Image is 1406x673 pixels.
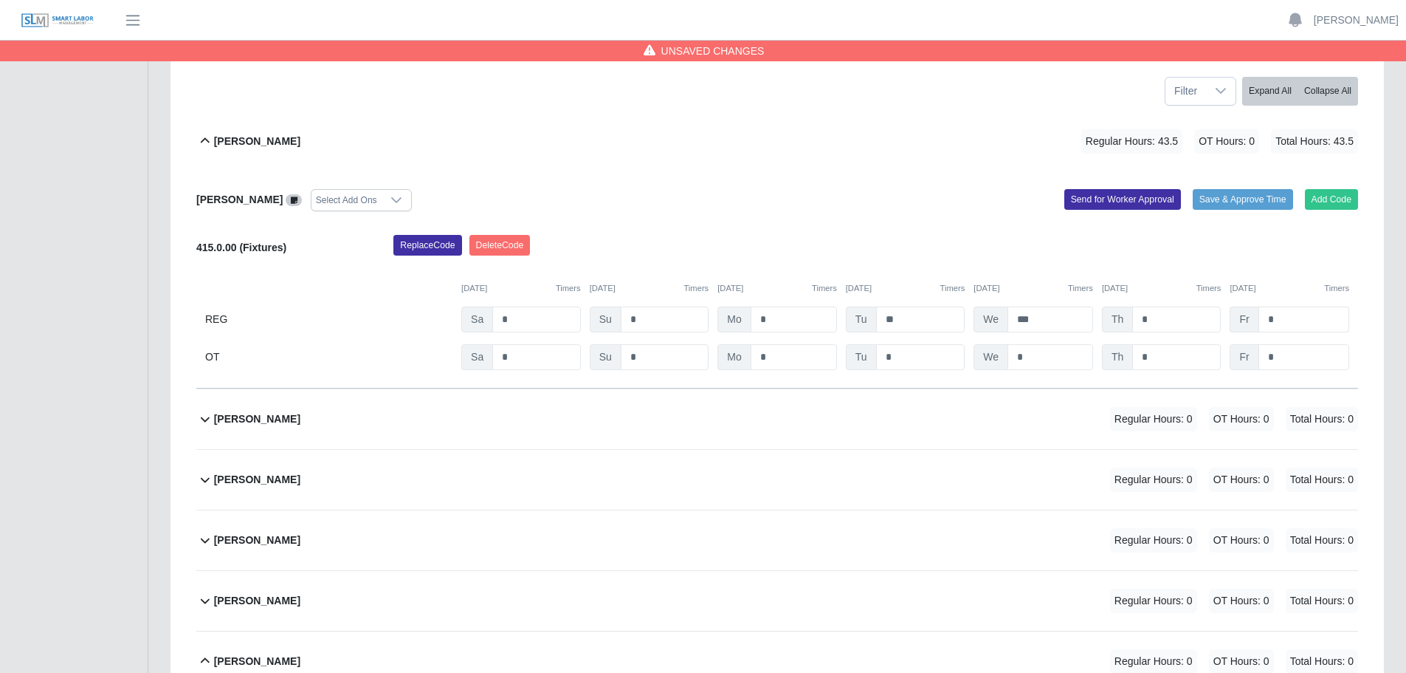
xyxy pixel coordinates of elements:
div: [DATE] [973,282,1093,295]
button: Timers [812,282,837,295]
a: [PERSON_NAME] [1314,13,1399,28]
span: Sa [461,344,493,370]
button: [PERSON_NAME] Regular Hours: 0 OT Hours: 0 Total Hours: 0 [196,571,1358,631]
span: Regular Hours: 0 [1110,468,1197,492]
div: [DATE] [590,282,709,295]
span: OT Hours: 0 [1209,407,1274,431]
b: [PERSON_NAME] [214,134,300,149]
span: We [973,344,1008,370]
span: Total Hours: 43.5 [1271,129,1358,154]
div: Select Add Ons [311,190,382,211]
span: Fr [1230,307,1258,332]
div: [DATE] [1230,282,1349,295]
button: [PERSON_NAME] Regular Hours: 43.5 OT Hours: 0 Total Hours: 43.5 [196,112,1358,171]
span: Unsaved Changes [661,44,765,58]
div: OT [205,344,452,370]
span: We [973,307,1008,332]
button: Add Code [1305,189,1359,210]
img: SLM Logo [21,13,94,29]
span: Mo [717,307,751,332]
button: Send for Worker Approval [1064,189,1181,210]
span: OT Hours: 0 [1209,589,1274,613]
span: Total Hours: 0 [1286,468,1358,492]
button: [PERSON_NAME] Regular Hours: 0 OT Hours: 0 Total Hours: 0 [196,450,1358,510]
button: [PERSON_NAME] Regular Hours: 0 OT Hours: 0 Total Hours: 0 [196,389,1358,449]
b: 415.0.00 (Fixtures) [196,242,286,253]
span: Total Hours: 0 [1286,589,1358,613]
div: bulk actions [1242,77,1358,106]
span: OT Hours: 0 [1209,528,1274,553]
button: Timers [940,282,965,295]
b: [PERSON_NAME] [214,472,300,488]
button: Timers [683,282,709,295]
span: Su [590,307,621,332]
span: Tu [846,344,877,370]
button: DeleteCode [469,235,531,256]
span: Total Hours: 0 [1286,407,1358,431]
span: Total Hours: 0 [1286,528,1358,553]
button: Timers [1196,282,1221,295]
div: [DATE] [717,282,837,295]
button: Timers [556,282,581,295]
div: REG [205,307,452,332]
button: Timers [1324,282,1349,295]
b: [PERSON_NAME] [214,533,300,548]
button: Expand All [1242,77,1298,106]
span: Tu [846,307,877,332]
span: Regular Hours: 0 [1110,407,1197,431]
a: View/Edit Notes [286,194,302,205]
button: Collapse All [1298,77,1358,106]
b: [PERSON_NAME] [214,654,300,669]
b: [PERSON_NAME] [214,411,300,427]
span: Sa [461,307,493,332]
b: [PERSON_NAME] [214,593,300,609]
div: [DATE] [1102,282,1221,295]
span: Regular Hours: 43.5 [1081,129,1182,154]
span: OT Hours: 0 [1194,129,1259,154]
b: [PERSON_NAME] [196,194,283,205]
button: ReplaceCode [393,235,461,256]
span: Filter [1165,78,1206,105]
span: Fr [1230,344,1258,370]
span: Th [1102,307,1133,332]
span: Regular Hours: 0 [1110,589,1197,613]
span: OT Hours: 0 [1209,468,1274,492]
button: Timers [1068,282,1093,295]
div: [DATE] [846,282,965,295]
span: Mo [717,344,751,370]
button: Save & Approve Time [1193,189,1293,210]
span: Regular Hours: 0 [1110,528,1197,553]
div: [DATE] [461,282,581,295]
button: [PERSON_NAME] Regular Hours: 0 OT Hours: 0 Total Hours: 0 [196,510,1358,570]
span: Su [590,344,621,370]
span: Th [1102,344,1133,370]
